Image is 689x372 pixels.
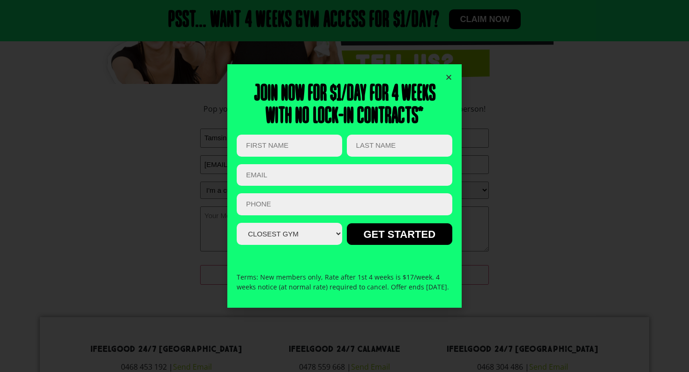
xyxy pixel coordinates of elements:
input: PHONE [237,193,452,215]
input: LAST NAME [347,135,452,157]
a: Close [445,74,452,81]
h2: Join now for $1/day for 4 weeks With no lock-in contracts* [237,83,452,128]
input: FIRST NAME [237,135,342,157]
input: Email [237,164,452,186]
p: Terms: New members only, Rate after 1st 4 weeks is $17/week. 4 weeks notice (at normal rate) requ... [237,272,452,292]
input: GET STARTED [347,223,452,245]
